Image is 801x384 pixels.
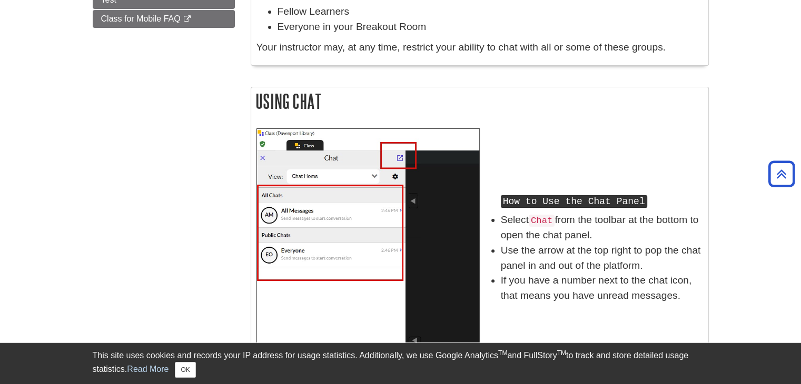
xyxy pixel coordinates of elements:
span: Class for Mobile FAQ [101,14,181,23]
li: Fellow Learners [278,4,703,19]
sup: TM [498,349,507,357]
h2: Using Chat [251,87,708,115]
a: Read More [127,365,169,373]
li: Use the arrow at the top right to pop the chat panel in and out of the platform. [278,243,703,274]
kbd: How to Use the Chat Panel [501,195,647,208]
code: Chat [529,215,555,227]
li: Everyone in your Breakout Room [278,19,703,35]
i: This link opens in a new window [183,16,192,23]
div: This site uses cookies and records your IP address for usage statistics. Additionally, we use Goo... [93,349,709,378]
sup: TM [557,349,566,357]
button: Close [175,362,195,378]
p: Your instructor may, at any time, restrict your ability to chat with all or some of these groups. [256,40,703,55]
a: Class for Mobile FAQ [93,10,235,28]
li: Select from the toolbar at the bottom to open the chat panel. [278,213,703,243]
li: If you have a number next to the chat icon, that means you have unread messages. [278,273,703,304]
a: Back to Top [765,167,798,181]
